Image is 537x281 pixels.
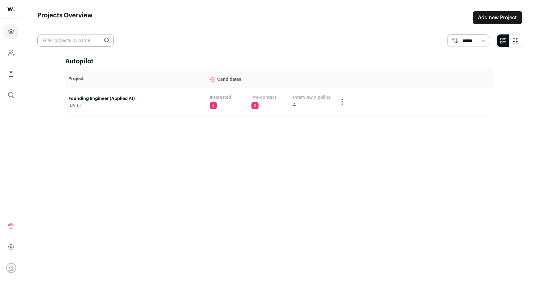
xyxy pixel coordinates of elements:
[68,76,204,82] p: Project
[68,96,204,102] a: Founding Engineer (Applied AI)
[210,94,231,101] a: Interested
[338,98,346,106] button: Project Actions
[293,94,331,101] a: Interview Pipeline
[68,103,204,108] span: [DATE]
[6,263,16,273] button: Open dropdown
[4,45,18,60] a: Company and ATS Settings
[210,73,332,85] p: Candidates
[473,11,522,24] a: Add new Project
[37,11,93,24] h1: Projects Overview
[293,102,296,108] span: 4
[7,7,15,11] img: wellfound-shorthand-0d5821cbd27db2630d0214b213865d53afaa358527fdda9d0ea32b1df1b89c2c.svg
[37,34,114,47] input: Filter projects by name
[251,94,276,101] a: Pre-contact
[210,102,217,109] span: 3
[4,66,18,81] a: Company Lists
[65,57,494,66] h2: Autopilot
[251,102,259,109] span: 2
[4,24,18,39] a: Projects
